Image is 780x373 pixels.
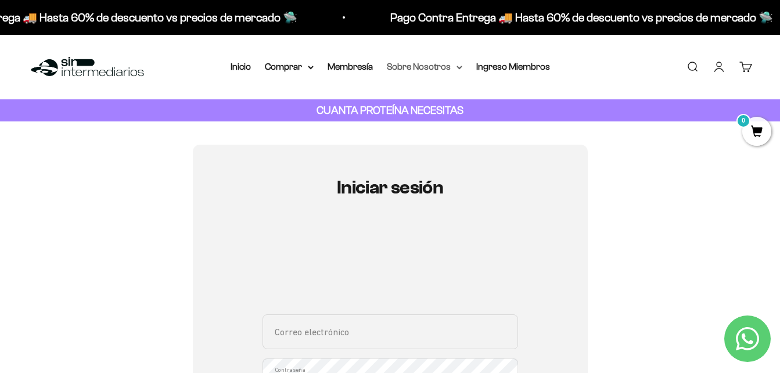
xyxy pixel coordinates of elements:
iframe: Social Login Buttons [263,231,518,300]
a: 0 [742,126,771,139]
a: Ingreso Miembros [476,62,550,71]
summary: Sobre Nosotros [387,59,462,74]
a: Inicio [231,62,251,71]
h1: Iniciar sesión [263,177,518,198]
a: Membresía [328,62,373,71]
strong: CUANTA PROTEÍNA NECESITAS [317,104,463,116]
mark: 0 [736,114,750,128]
summary: Comprar [265,59,314,74]
p: Pago Contra Entrega 🚚 Hasta 60% de descuento vs precios de mercado 🛸 [365,8,747,27]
